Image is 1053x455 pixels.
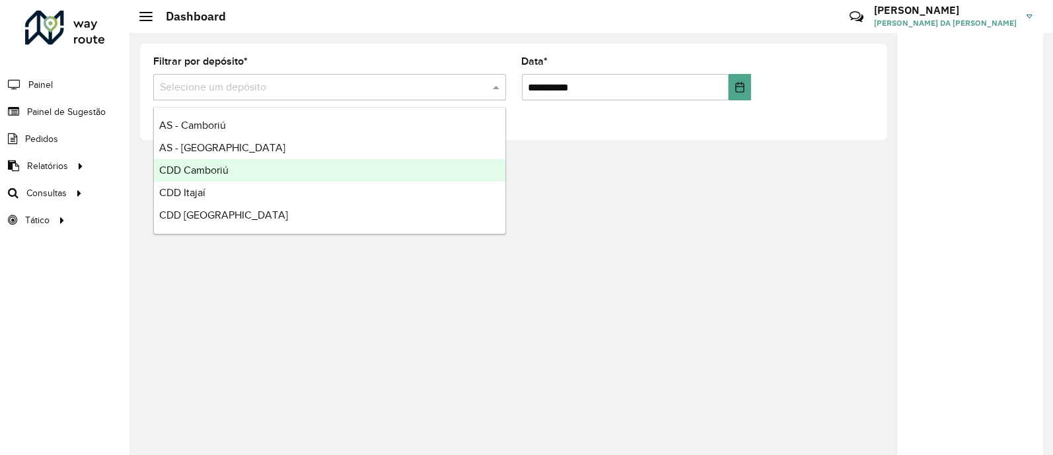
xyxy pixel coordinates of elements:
span: Consultas [26,186,67,200]
span: CDD [GEOGRAPHIC_DATA] [159,209,288,221]
a: Contato Rápido [842,3,871,31]
label: Data [522,53,548,69]
span: Tático [25,213,50,227]
span: CDD Camboriú [159,164,229,176]
span: Painel [28,78,53,92]
span: AS - Camboriú [159,120,226,131]
span: CDD Itajaí [159,187,205,198]
span: [PERSON_NAME] DA [PERSON_NAME] [874,17,1017,29]
h2: Dashboard [153,9,226,24]
button: Choose Date [729,74,751,100]
h3: [PERSON_NAME] [874,4,1017,17]
span: AS - [GEOGRAPHIC_DATA] [159,142,285,153]
label: Filtrar por depósito [153,53,248,69]
ng-dropdown-panel: Options list [153,107,506,234]
span: Painel de Sugestão [27,105,106,119]
span: Pedidos [25,132,58,146]
span: Relatórios [27,159,68,173]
